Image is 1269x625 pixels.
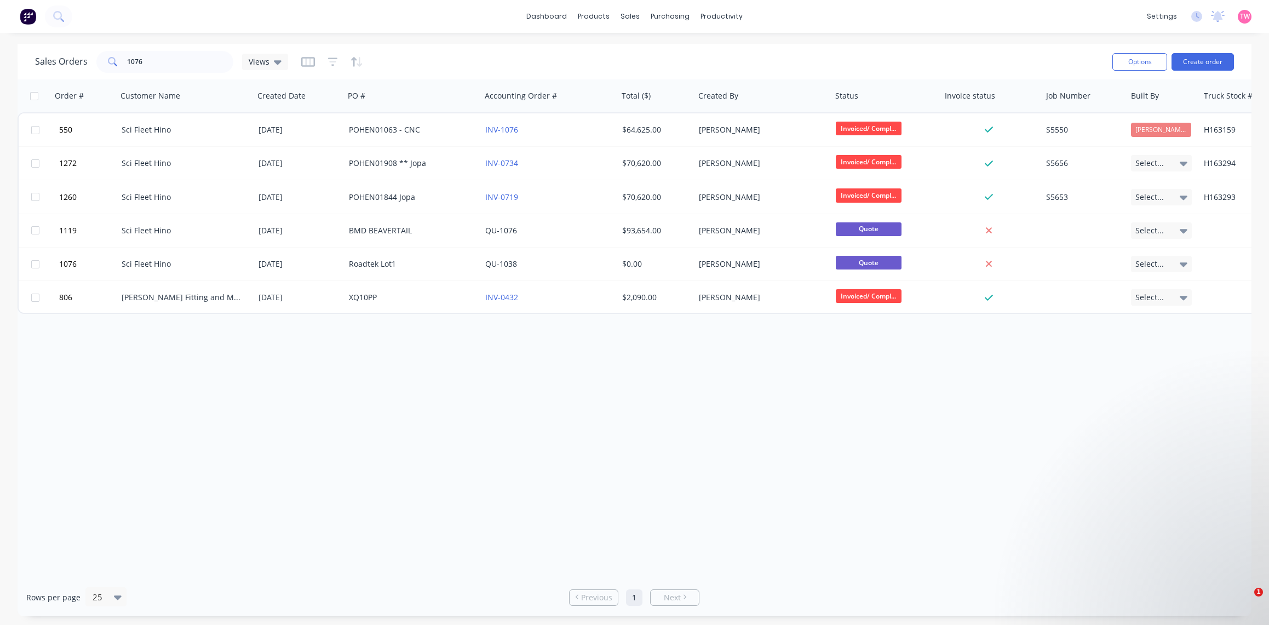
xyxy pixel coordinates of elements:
[836,256,901,270] span: Quote
[1135,192,1164,203] span: Select...
[1112,53,1167,71] button: Options
[122,225,243,236] div: Sci Fleet Hino
[1131,123,1191,137] div: [PERSON_NAME]
[698,90,738,101] div: Created By
[651,592,699,603] a: Next page
[35,56,88,67] h1: Sales Orders
[56,181,122,214] button: 1260
[1240,12,1250,21] span: TW
[835,90,858,101] div: Status
[56,248,122,280] button: 1076
[1232,588,1258,614] iframe: Intercom live chat
[348,90,365,101] div: PO #
[122,158,243,169] div: Sci Fleet Hino
[626,589,642,606] a: Page 1 is your current page
[645,8,695,25] div: purchasing
[581,592,612,603] span: Previous
[699,124,820,135] div: [PERSON_NAME]
[622,90,651,101] div: Total ($)
[349,124,470,135] div: POHEN01063 - CNC
[56,147,122,180] button: 1272
[259,292,340,303] div: [DATE]
[836,289,901,303] span: Invoiced/ Compl...
[945,90,995,101] div: Invoice status
[259,259,340,270] div: [DATE]
[836,188,901,202] span: Invoiced/ Compl...
[349,158,470,169] div: POHEN01908 ** Jopa
[349,259,470,270] div: Roadtek Lot1
[1046,90,1090,101] div: Job Number
[59,158,77,169] span: 1272
[570,592,618,603] a: Previous page
[622,225,687,236] div: $93,654.00
[699,292,820,303] div: [PERSON_NAME]
[349,192,470,203] div: POHEN01844 Jopa
[485,292,518,302] a: INV-0432
[257,90,306,101] div: Created Date
[836,122,901,135] span: Invoiced/ Compl...
[699,259,820,270] div: [PERSON_NAME]
[122,292,243,303] div: [PERSON_NAME] Fitting and Mechanical
[1204,90,1253,101] div: Truck Stock #
[1046,124,1118,135] div: S5550
[836,222,901,236] span: Quote
[59,124,72,135] span: 550
[699,225,820,236] div: [PERSON_NAME]
[485,259,517,269] a: QU-1038
[349,225,470,236] div: BMD BEAVERTAIL
[1046,192,1118,203] div: S5653
[695,8,748,25] div: productivity
[122,124,243,135] div: Sci Fleet Hino
[56,214,122,247] button: 1119
[485,225,517,236] a: QU-1076
[1046,158,1118,169] div: S5656
[622,124,687,135] div: $64,625.00
[622,158,687,169] div: $70,620.00
[485,124,518,135] a: INV-1076
[1141,8,1182,25] div: settings
[59,259,77,270] span: 1076
[1135,225,1164,236] span: Select...
[259,158,340,169] div: [DATE]
[836,155,901,169] span: Invoiced/ Compl...
[259,124,340,135] div: [DATE]
[1135,292,1164,303] span: Select...
[565,589,704,606] ul: Pagination
[259,225,340,236] div: [DATE]
[59,192,77,203] span: 1260
[699,158,820,169] div: [PERSON_NAME]
[622,292,687,303] div: $2,090.00
[122,192,243,203] div: Sci Fleet Hino
[485,192,518,202] a: INV-0719
[1135,259,1164,270] span: Select...
[59,225,77,236] span: 1119
[59,292,72,303] span: 806
[259,192,340,203] div: [DATE]
[572,8,615,25] div: products
[56,113,122,146] button: 550
[20,8,36,25] img: Factory
[26,592,81,603] span: Rows per page
[615,8,645,25] div: sales
[120,90,180,101] div: Customer Name
[485,90,557,101] div: Accounting Order #
[349,292,470,303] div: XQ10PP
[55,90,84,101] div: Order #
[1254,588,1263,597] span: 1
[127,51,234,73] input: Search...
[249,56,269,67] span: Views
[699,192,820,203] div: [PERSON_NAME]
[122,259,243,270] div: Sci Fleet Hino
[56,281,122,314] button: 806
[521,8,572,25] a: dashboard
[485,158,518,168] a: INV-0734
[1135,158,1164,169] span: Select...
[622,259,687,270] div: $0.00
[664,592,681,603] span: Next
[1131,90,1159,101] div: Built By
[622,192,687,203] div: $70,620.00
[1172,53,1234,71] button: Create order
